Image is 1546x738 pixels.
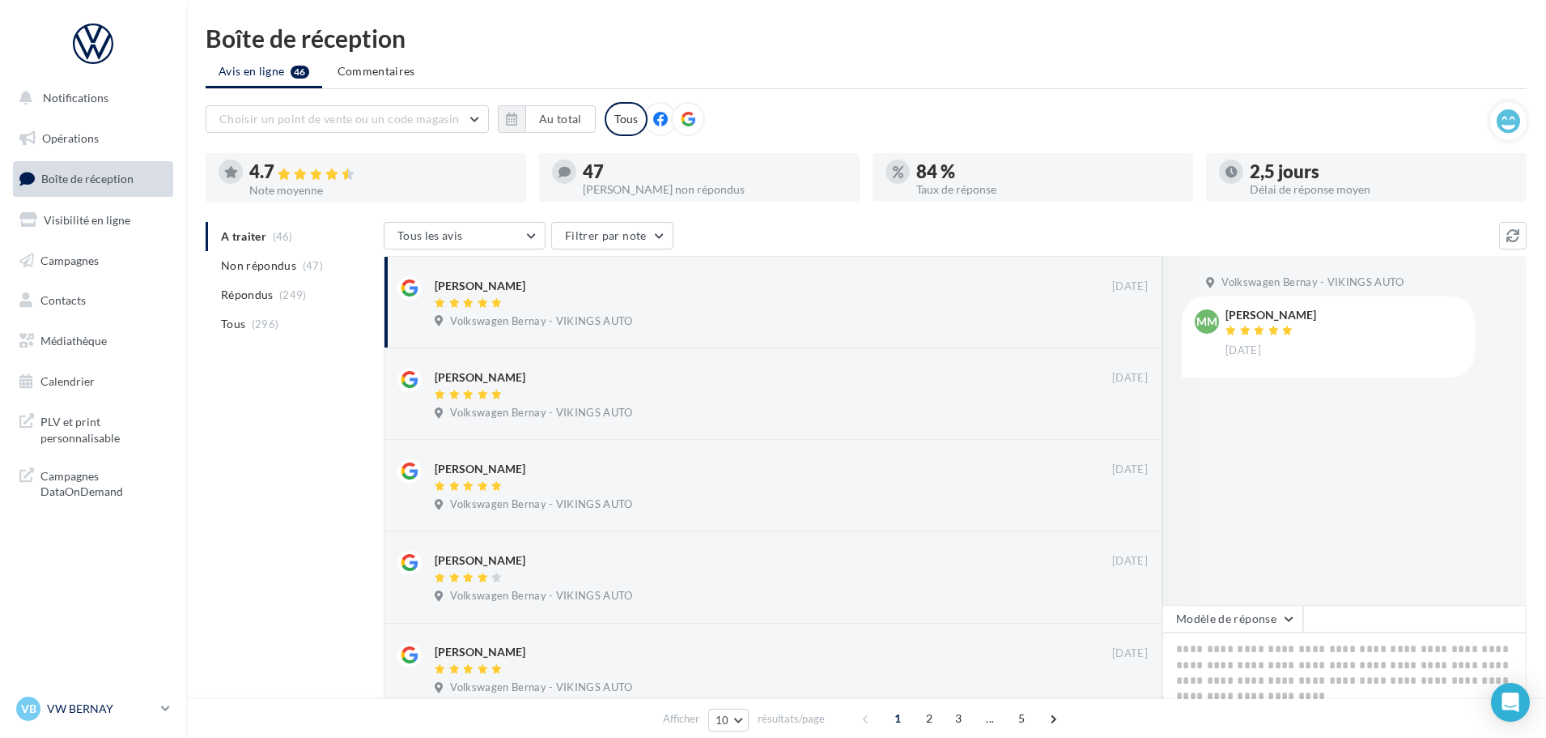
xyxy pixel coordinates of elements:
span: Volkswagen Bernay - VIKINGS AUTO [1221,275,1404,290]
span: Choisir un point de vente ou un code magasin [219,112,459,126]
span: [DATE] [1225,343,1261,358]
span: Contacts [40,293,86,307]
span: (296) [252,318,279,331]
a: VB VW BERNAY [13,693,173,724]
span: Campagnes [40,253,99,267]
span: Tous [221,316,245,332]
span: [DATE] [1112,463,1148,477]
div: [PERSON_NAME] [435,461,525,477]
p: VW BERNAY [47,701,155,717]
a: Médiathèque [10,324,176,358]
div: [PERSON_NAME] [435,369,525,386]
span: Volkswagen Bernay - VIKINGS AUTO [450,314,632,329]
span: 1 [885,706,911,732]
span: VB [21,701,36,717]
span: MM [1196,314,1217,330]
div: 47 [583,163,847,181]
span: [DATE] [1112,646,1148,661]
span: Calendrier [40,374,95,388]
a: Opérations [10,122,176,156]
span: [DATE] [1112,371,1148,386]
span: Tous les avis [397,228,463,242]
span: Volkswagen Bernay - VIKINGS AUTO [450,680,632,695]
span: (47) [303,259,323,272]
span: Opérations [42,131,99,145]
div: [PERSON_NAME] [1225,309,1316,321]
button: Tous les avis [384,222,546,250]
span: ... [977,706,1003,732]
span: Commentaires [338,64,415,78]
div: Tous [605,102,648,136]
button: 10 [708,709,750,732]
span: [DATE] [1112,554,1148,569]
span: Volkswagen Bernay - VIKINGS AUTO [450,406,632,420]
div: Délai de réponse moyen [1250,184,1514,195]
span: Boîte de réception [41,172,134,186]
div: [PERSON_NAME] non répondus [583,184,847,195]
button: Notifications [10,81,170,115]
button: Au total [498,105,596,133]
a: PLV et print personnalisable [10,404,176,452]
span: 3 [945,706,971,732]
span: Notifications [43,91,108,105]
span: Campagnes DataOnDemand [40,465,167,500]
a: Boîte de réception [10,161,176,196]
span: PLV et print personnalisable [40,411,167,446]
a: Contacts [10,284,176,318]
span: (249) [279,288,307,301]
span: 10 [716,714,729,727]
a: Campagnes DataOnDemand [10,459,176,506]
div: [PERSON_NAME] [435,552,525,569]
a: Visibilité en ligne [10,203,176,237]
div: [PERSON_NAME] [435,644,525,660]
button: Modèle de réponse [1162,605,1303,633]
div: Note moyenne [249,185,513,196]
span: résultats/page [758,711,825,727]
span: 5 [1009,706,1034,732]
div: [PERSON_NAME] [435,278,525,294]
span: Visibilité en ligne [44,213,130,227]
div: 2,5 jours [1250,163,1514,181]
span: Volkswagen Bernay - VIKINGS AUTO [450,589,632,604]
div: 84 % [916,163,1180,181]
a: Campagnes [10,244,176,278]
button: Choisir un point de vente ou un code magasin [206,105,489,133]
div: 4.7 [249,163,513,181]
span: Afficher [663,711,699,727]
span: Médiathèque [40,334,107,348]
span: Volkswagen Bernay - VIKINGS AUTO [450,497,632,512]
div: Boîte de réception [206,26,1527,50]
span: 2 [916,706,942,732]
span: Répondus [221,287,274,303]
button: Filtrer par note [551,222,673,250]
a: Calendrier [10,365,176,399]
button: Au total [525,105,596,133]
span: [DATE] [1112,279,1148,294]
div: Taux de réponse [916,184,1180,195]
span: Non répondus [221,258,296,274]
div: Open Intercom Messenger [1491,683,1530,722]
